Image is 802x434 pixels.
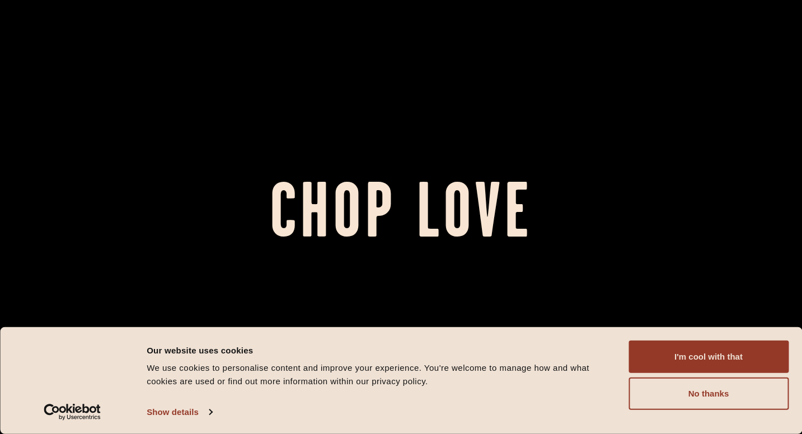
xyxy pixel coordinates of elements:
[147,343,616,357] div: Our website uses cookies
[629,378,789,410] button: No thanks
[147,404,212,421] a: Show details
[629,341,789,373] button: I'm cool with that
[24,404,121,421] a: Usercentrics Cookiebot - opens in a new window
[147,361,616,388] div: We use cookies to personalise content and improve your experience. You're welcome to manage how a...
